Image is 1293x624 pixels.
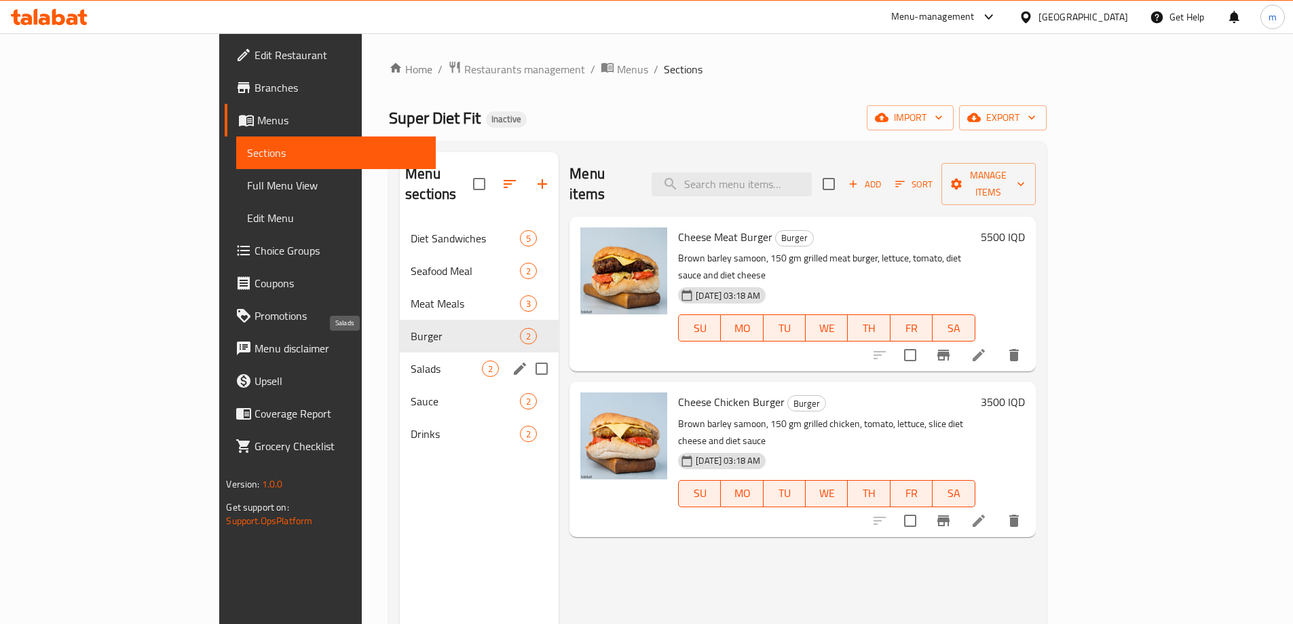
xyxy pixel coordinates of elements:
span: Add [846,177,883,192]
a: Menus [225,104,435,136]
div: Salads2edit [400,352,559,385]
span: 2 [521,428,536,441]
span: Coupons [255,275,424,291]
span: [DATE] 03:18 AM [690,454,766,467]
button: delete [998,504,1030,537]
button: Add section [526,168,559,200]
a: Coupons [225,267,435,299]
div: items [520,426,537,442]
button: Branch-specific-item [927,339,960,371]
span: Select section [814,170,843,198]
button: import [867,105,954,130]
span: Coverage Report [255,405,424,422]
span: Grocery Checklist [255,438,424,454]
span: Drinks [411,426,520,442]
a: Branches [225,71,435,104]
a: Upsell [225,365,435,397]
button: Sort [892,174,936,195]
h6: 5500 IQD [981,227,1025,246]
span: Select all sections [465,170,493,198]
div: Diet Sandwiches [411,230,520,246]
span: Inactive [486,113,527,125]
span: Restaurants management [464,61,585,77]
span: TH [853,483,884,503]
span: 3 [521,297,536,310]
a: Edit Restaurant [225,39,435,71]
span: Cheese Meat Burger [678,227,772,247]
button: WE [806,480,848,507]
img: Cheese Meat Burger [580,227,667,314]
span: 2 [521,265,536,278]
li: / [591,61,595,77]
div: Drinks2 [400,418,559,450]
div: items [482,361,499,377]
a: Support.OpsPlatform [226,512,312,530]
span: 2 [483,363,498,375]
span: Manage items [952,167,1024,201]
span: FR [896,318,927,338]
span: Branches [255,79,424,96]
span: Menus [257,112,424,128]
a: Menu disclaimer [225,332,435,365]
span: Full Menu View [247,177,424,194]
span: Sort items [886,174,941,195]
span: Sections [664,61,702,77]
span: SU [684,318,715,338]
p: Brown barley samoon, 150 gm grilled chicken, tomato, lettuce, slice diet cheese and diet sauce [678,416,975,449]
div: Diet Sandwiches5 [400,222,559,255]
span: Menu disclaimer [255,340,424,356]
nav: Menu sections [400,217,559,456]
div: items [520,263,537,279]
li: / [654,61,658,77]
button: Branch-specific-item [927,504,960,537]
img: Cheese Chicken Burger [580,392,667,479]
div: [GEOGRAPHIC_DATA] [1038,10,1128,24]
span: TU [769,483,800,503]
button: TH [848,480,890,507]
span: 2 [521,395,536,408]
p: Brown barley samoon, 150 gm grilled meat burger, lettuce, tomato, diet sauce and diet cheese [678,250,975,284]
button: WE [806,314,848,342]
span: Version: [226,475,259,493]
a: Grocery Checklist [225,430,435,462]
a: Choice Groups [225,234,435,267]
span: Select to update [896,341,924,369]
button: Add [843,174,886,195]
div: items [520,295,537,312]
h2: Menu sections [405,164,473,204]
span: Cheese Chicken Burger [678,392,785,412]
nav: breadcrumb [389,60,1046,78]
span: Add item [843,174,886,195]
button: TU [764,314,806,342]
span: 5 [521,232,536,245]
div: items [520,230,537,246]
button: SU [678,314,721,342]
div: Burger2 [400,320,559,352]
a: Edit menu item [971,513,987,529]
span: export [970,109,1036,126]
span: MO [726,483,757,503]
span: Seafood Meal [411,263,520,279]
span: Upsell [255,373,424,389]
span: Edit Menu [247,210,424,226]
span: Get support on: [226,498,288,516]
span: Promotions [255,308,424,324]
span: Choice Groups [255,242,424,259]
button: edit [510,359,530,379]
span: Burger [411,328,520,344]
h6: 3500 IQD [981,392,1025,411]
a: Coverage Report [225,397,435,430]
button: FR [891,480,933,507]
button: TH [848,314,890,342]
span: import [878,109,943,126]
a: Full Menu View [236,169,435,202]
a: Sections [236,136,435,169]
span: Burger [788,396,825,411]
span: 1.0.0 [262,475,283,493]
button: SA [933,480,975,507]
button: TU [764,480,806,507]
button: Manage items [941,163,1035,205]
button: delete [998,339,1030,371]
span: SA [938,483,969,503]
